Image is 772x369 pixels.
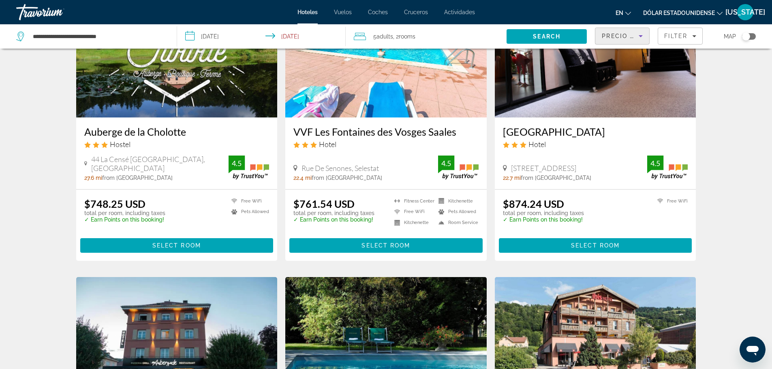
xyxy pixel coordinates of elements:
li: Room Service [434,219,479,226]
li: Fitness Center [390,198,434,205]
a: Select Room [289,240,483,249]
li: Free WiFi [390,209,434,215]
button: Select Room [499,238,692,253]
span: from [GEOGRAPHIC_DATA] [312,175,382,181]
span: Select Room [361,242,410,249]
ins: $874.24 USD [503,198,564,210]
div: 3 star Hostel [84,140,269,149]
span: 22.7 mi [503,175,521,181]
p: ✓ Earn Points on this booking! [293,216,374,223]
div: 4.5 [438,158,454,168]
a: VVF Les Fontaines des Vosges Saales [293,126,479,138]
span: Select Room [152,242,201,249]
a: Actividades [444,9,475,15]
span: 27.6 mi [84,175,102,181]
span: from [GEOGRAPHIC_DATA] [521,175,591,181]
span: , 2 [393,31,415,42]
button: Filters [658,28,703,45]
button: Travelers: 5 adults, 0 children [346,24,507,49]
font: Dólar estadounidense [643,10,715,16]
li: Free WiFi [653,198,688,205]
a: Select Room [499,240,692,249]
span: 22.4 mi [293,175,312,181]
span: Filter [664,33,687,39]
span: Rue De Senones, Selestat [302,164,379,173]
span: [STREET_ADDRESS] [511,164,576,173]
font: [US_STATE] [725,8,765,16]
a: Coches [368,9,388,15]
button: Select Room [80,238,274,253]
p: ✓ Earn Points on this booking! [84,216,165,223]
span: Search [533,33,560,40]
span: 5 [373,31,393,42]
li: Pets Allowed [227,209,269,215]
div: 3 star Hotel [293,140,479,149]
button: Select Room [289,238,483,253]
span: Hostel [110,140,130,149]
img: TrustYou guest rating badge [438,156,479,179]
span: Adults [376,33,393,40]
button: Cambiar moneda [643,7,723,19]
a: Select Room [80,240,274,249]
div: 4.5 [647,158,663,168]
span: 44 La Censé [GEOGRAPHIC_DATA], [GEOGRAPHIC_DATA] [91,155,229,173]
button: Select check in and out date [177,24,346,49]
a: Cruceros [404,9,428,15]
button: Search [507,29,587,44]
button: Toggle map [736,33,756,40]
span: Map [724,31,736,42]
p: ✓ Earn Points on this booking! [503,216,584,223]
font: en [616,10,623,16]
span: Hotel [528,140,546,149]
div: 3 star Hotel [503,140,688,149]
img: TrustYou guest rating badge [229,156,269,179]
a: Hoteles [297,9,318,15]
a: Vuelos [334,9,352,15]
li: Pets Allowed [434,209,479,215]
ins: $761.54 USD [293,198,355,210]
li: Kitchenette [434,198,479,205]
p: total per room, including taxes [293,210,374,216]
a: Travorium [16,2,97,23]
span: rooms [399,33,415,40]
p: total per room, including taxes [84,210,165,216]
div: 4.5 [229,158,245,168]
a: [GEOGRAPHIC_DATA] [503,126,688,138]
ins: $748.25 USD [84,198,145,210]
a: Auberge de la Cholotte [84,126,269,138]
span: Precio más bajo [602,33,665,39]
input: Search hotel destination [32,30,165,43]
span: Hotel [319,140,336,149]
li: Kitchenette [390,219,434,226]
span: Select Room [571,242,620,249]
img: TrustYou guest rating badge [647,156,688,179]
button: Menú de usuario [735,4,756,21]
iframe: Botón para iniciar la ventana de mensajería [740,337,766,363]
li: Free WiFi [227,198,269,205]
mat-select: Sort by [602,31,643,41]
p: total per room, including taxes [503,210,584,216]
button: Cambiar idioma [616,7,631,19]
span: from [GEOGRAPHIC_DATA] [102,175,173,181]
